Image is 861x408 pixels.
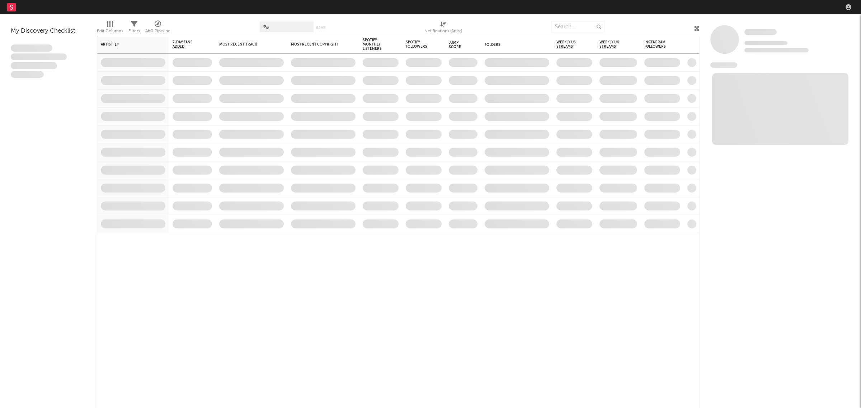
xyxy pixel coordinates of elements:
[644,40,669,49] div: Instagram Followers
[101,42,155,47] div: Artist
[145,27,170,35] div: A&R Pipeline
[11,62,57,69] span: Praesent ac interdum
[291,42,345,47] div: Most Recent Copyright
[485,43,538,47] div: Folders
[97,18,123,39] div: Edit Columns
[219,42,273,47] div: Most Recent Track
[599,40,626,49] span: Weekly UK Streams
[363,38,388,51] div: Spotify Monthly Listeners
[11,53,67,61] span: Integer aliquet in purus et
[744,41,787,45] span: Tracking Since: [DATE]
[145,18,170,39] div: A&R Pipeline
[744,48,809,52] span: 0 fans last week
[551,22,605,32] input: Search...
[11,27,86,35] div: My Discovery Checklist
[316,26,325,30] button: Save
[744,29,777,35] span: Some Artist
[424,27,462,35] div: Notifications (Artist)
[406,40,431,49] div: Spotify Followers
[449,41,467,49] div: Jump Score
[556,40,582,49] span: Weekly US Streams
[173,40,201,49] span: 7-Day Fans Added
[11,71,44,78] span: Aliquam viverra
[11,44,52,52] span: Lorem ipsum dolor
[744,29,777,36] a: Some Artist
[97,27,123,35] div: Edit Columns
[128,18,140,39] div: Filters
[128,27,140,35] div: Filters
[710,62,737,68] span: News Feed
[424,18,462,39] div: Notifications (Artist)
